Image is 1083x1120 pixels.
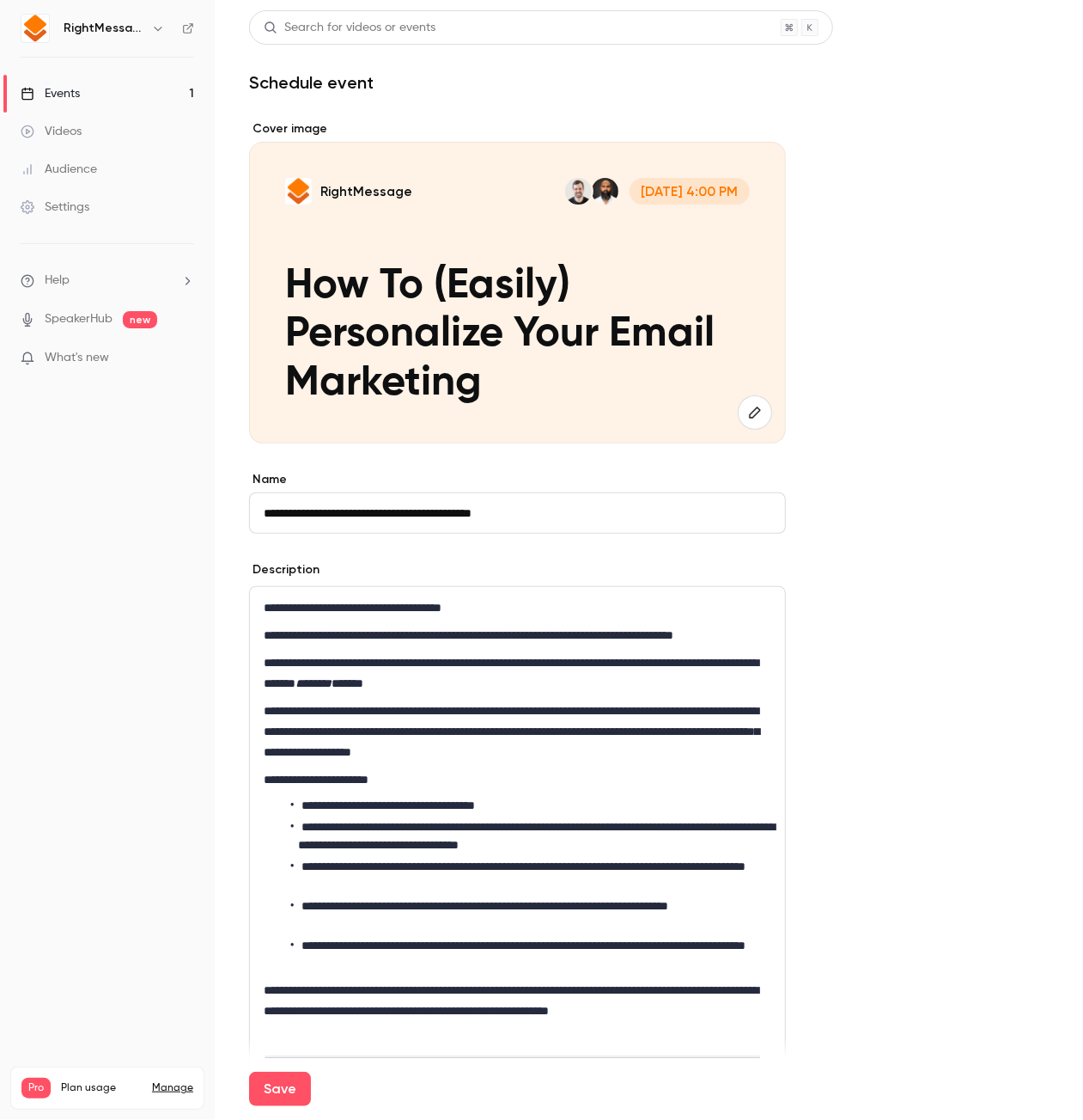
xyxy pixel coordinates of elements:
span: Help [45,272,70,290]
div: Videos [21,123,82,140]
div: Events [21,85,80,102]
div: Settings [21,199,89,216]
div: Search for videos or events [264,19,435,37]
img: Brennan Dunn [565,178,592,205]
button: Save [249,1072,311,1106]
div: Audience [21,161,97,178]
li: help-dropdown-opener [21,272,194,290]
span: new [123,311,157,328]
label: Cover image [249,120,786,138]
label: Description [249,561,319,578]
img: RightMessage [21,15,49,42]
img: How To (Easily) Personalize Your Email Marketing [285,178,312,205]
span: [DATE] 4:00 PM [630,178,750,205]
h1: Schedule event [249,72,1049,93]
span: Pro [21,1078,51,1099]
label: Name [249,471,786,488]
p: How To (Easily) Personalize Your Email Marketing [285,262,749,408]
a: Manage [152,1081,193,1095]
a: SpeakerHub [45,310,113,328]
h6: RightMessage [64,20,144,37]
span: Plan usage [61,1081,142,1095]
img: Nabeel Azeez [592,178,618,205]
span: What's new [45,349,109,367]
iframe: Noticeable Trigger [173,351,194,366]
p: RightMessage [321,182,413,200]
